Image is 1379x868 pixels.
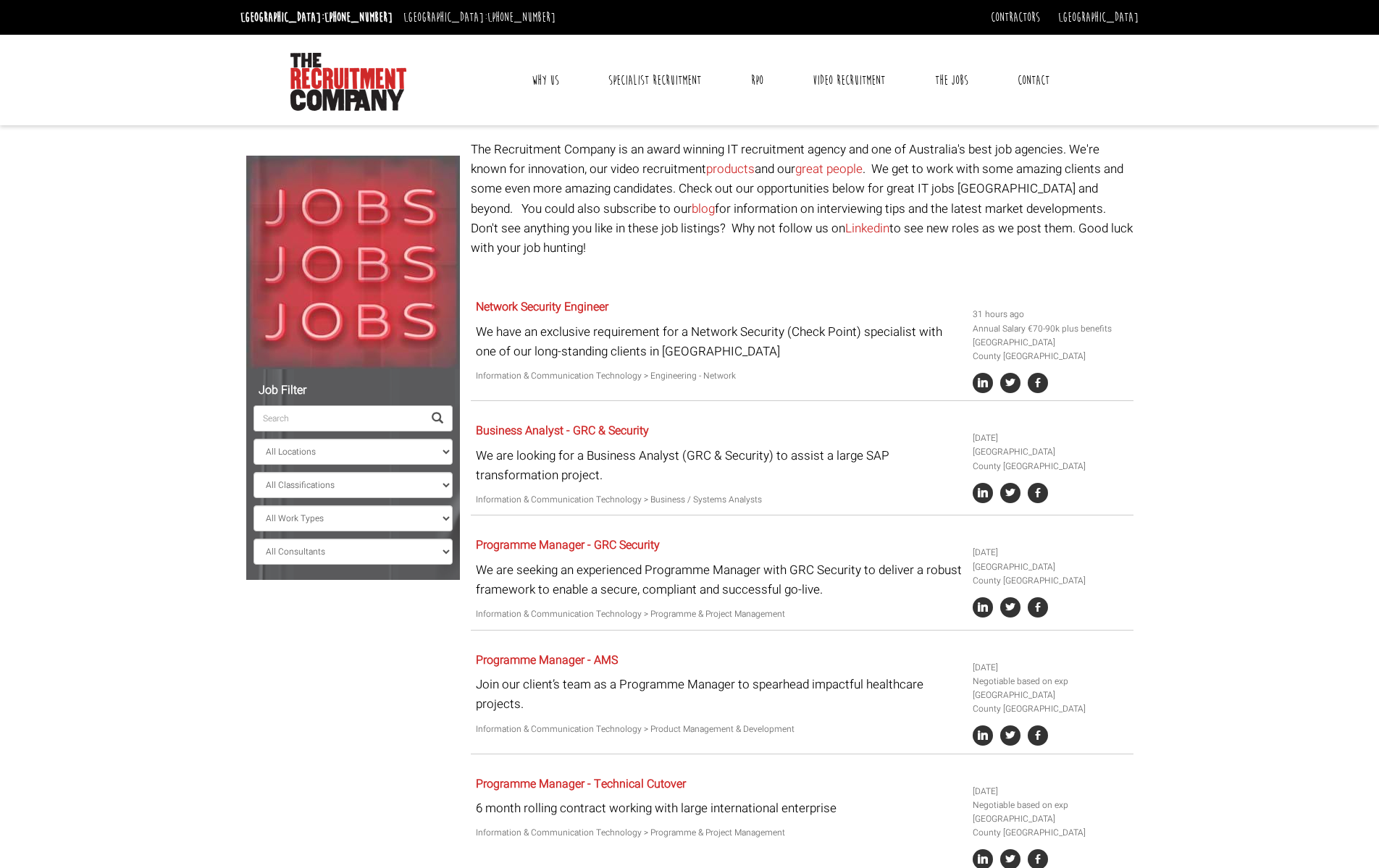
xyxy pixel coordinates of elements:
[973,308,1128,321] li: 31 hours ago
[973,675,1128,688] li: Negotiable based on exp
[1007,62,1060,98] a: Contact
[476,799,962,818] p: 6 month rolling contract working with large international enterprise
[476,298,608,316] a: Network Security Engineer
[476,775,686,793] a: Programme Manager - Technical Cutover
[476,607,962,621] p: Information & Communication Technology > Programme & Project Management
[973,431,1128,445] li: [DATE]
[845,219,889,237] a: Linkedin
[476,369,962,383] p: Information & Communication Technology > Engineering - Network
[1058,9,1139,25] a: [GEOGRAPHIC_DATA]
[476,322,962,361] p: We have an exclusive requirement for a Network Security (Check Point) specialist with one of our ...
[973,812,1128,840] li: [GEOGRAPHIC_DATA] County [GEOGRAPHIC_DATA]
[476,493,962,507] p: Information & Communication Technology > Business / Systems Analysts
[802,62,896,98] a: Video Recruitment
[246,156,460,369] img: Jobs, Jobs, Jobs
[973,785,1128,799] li: [DATE]
[706,160,755,178] a: products
[973,799,1128,812] li: Negotiable based on exp
[973,661,1128,675] li: [DATE]
[471,140,1133,258] p: The Recruitment Company is an award winning IT recruitment agency and one of Australia's best job...
[476,422,649,439] a: Business Analyst - GRC & Security
[991,9,1040,25] a: Contractors
[400,6,559,29] li: [GEOGRAPHIC_DATA]:
[476,560,962,599] p: We are seeking an experienced Programme Manager with GRC Security to deliver a robust framework t...
[973,322,1128,336] li: Annual Salary €70-90k plus benefits
[476,536,660,554] a: Programme Manager - GRC Security
[795,160,863,178] a: great people
[692,200,715,218] a: blog
[237,6,396,29] li: [GEOGRAPHIC_DATA]:
[476,446,962,485] p: We are looking for a Business Analyst (GRC & Security) to assist a large SAP transformation project.
[973,336,1128,363] li: [GEOGRAPHIC_DATA] County [GEOGRAPHIC_DATA]
[290,53,406,111] img: The Recruitment Company
[253,384,453,397] h5: Job Filter
[253,405,423,431] input: Search
[487,9,556,25] a: [PHONE_NUMBER]
[476,652,618,669] a: Programme Manager - AMS
[973,546,1128,560] li: [DATE]
[476,826,962,840] p: Information & Communication Technology > Programme & Project Management
[924,62,979,98] a: The Jobs
[973,688,1128,716] li: [GEOGRAPHIC_DATA] County [GEOGRAPHIC_DATA]
[598,62,712,98] a: Specialist Recruitment
[740,62,774,98] a: RPO
[476,722,962,736] p: Information & Communication Technology > Product Management & Development
[521,62,570,98] a: Why Us
[973,445,1128,473] li: [GEOGRAPHIC_DATA] County [GEOGRAPHIC_DATA]
[324,9,393,25] a: [PHONE_NUMBER]
[476,675,962,714] p: Join our client’s team as a Programme Manager to spearhead impactful healthcare projects.
[973,560,1128,588] li: [GEOGRAPHIC_DATA] County [GEOGRAPHIC_DATA]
